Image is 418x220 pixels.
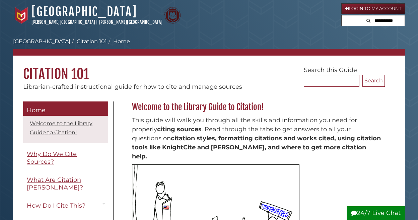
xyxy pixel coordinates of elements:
h1: Citation 101 [13,56,405,82]
span: Why Do We Cite Sources? [27,150,77,165]
nav: breadcrumb [13,38,405,56]
a: [PERSON_NAME][GEOGRAPHIC_DATA] [31,19,95,25]
a: What Are Citation [PERSON_NAME]? [23,172,108,195]
img: Calvin University [13,7,30,24]
img: Calvin Theological Seminary [164,7,181,24]
span: Librarian-crafted instructional guide for how to cite and manage sources [23,83,242,90]
a: How Do I Cite This? [23,198,108,213]
span: Home [27,106,46,114]
strong: citation styles, formatting citations and works cited, using citation tools like KnightCite and [... [132,135,381,160]
a: Home [23,101,108,116]
span: This guide will walk you through all the skills and information you need for properly . Read thro... [132,117,381,160]
strong: citing sources [157,126,202,133]
h2: Welcome to the Library Guide to Citation! [129,102,385,113]
span: How Do I Cite This? [27,202,85,209]
a: Login to My Account [341,3,405,14]
li: Home [107,38,130,46]
a: Why Do We Cite Sources? [23,147,108,169]
button: 24/7 Live Chat [347,206,405,220]
a: Citation 101 [77,38,107,45]
i: Search [366,18,370,23]
button: Search [364,15,372,24]
span: | [96,19,98,25]
a: Welcome to the Library Guide to Citation! [30,120,92,136]
a: [PERSON_NAME][GEOGRAPHIC_DATA] [99,19,162,25]
a: [GEOGRAPHIC_DATA] [31,4,137,19]
span: What Are Citation [PERSON_NAME]? [27,176,83,191]
button: Search [362,75,385,87]
a: [GEOGRAPHIC_DATA] [13,38,70,45]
